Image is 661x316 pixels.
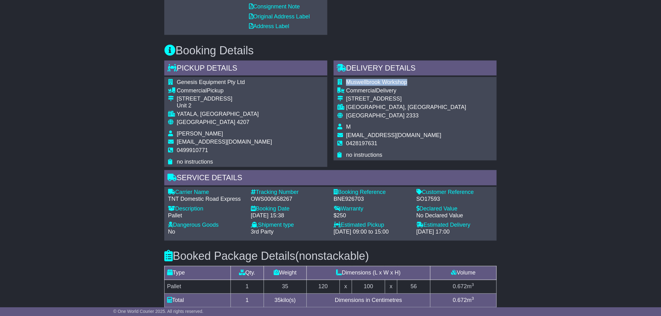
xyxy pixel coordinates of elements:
[249,3,300,10] a: Consignment Note
[168,189,245,196] div: Carrier Name
[113,309,204,314] span: © One World Courier 2025. All rights reserved.
[177,102,272,109] div: Unit 2
[340,280,352,294] td: x
[346,79,407,85] span: Muswellbrook Workshop
[416,196,493,203] div: SO17593
[346,104,466,111] div: [GEOGRAPHIC_DATA], [GEOGRAPHIC_DATA]
[264,266,306,280] td: Weight
[177,139,272,145] span: [EMAIL_ADDRESS][DOMAIN_NAME]
[416,189,493,196] div: Customer Reference
[177,119,235,125] span: [GEOGRAPHIC_DATA]
[334,229,410,236] div: [DATE] 09:00 to 15:00
[251,196,327,203] div: OWS000658267
[306,280,340,294] td: 120
[249,23,289,29] a: Address Label
[177,131,223,137] span: [PERSON_NAME]
[164,61,327,77] div: Pickup Details
[251,222,327,229] div: Shipment type
[264,280,306,294] td: 35
[397,280,430,294] td: 56
[165,280,231,294] td: Pallet
[251,205,327,212] div: Booking Date
[334,189,410,196] div: Booking Reference
[334,222,410,229] div: Estimated Pickup
[346,87,376,94] span: Commercial
[165,294,231,308] td: Total
[334,61,497,77] div: Delivery Details
[430,266,497,280] td: Volume
[406,112,419,119] span: 2333
[275,297,281,304] span: 35
[346,132,441,138] span: [EMAIL_ADDRESS][DOMAIN_NAME]
[177,111,272,118] div: YATALA, [GEOGRAPHIC_DATA]
[164,170,497,187] div: Service Details
[385,280,397,294] td: x
[168,196,245,203] div: TNT Domestic Road Express
[164,44,497,57] h3: Booking Details
[346,112,405,119] span: [GEOGRAPHIC_DATA]
[251,212,327,219] div: [DATE] 15:38
[346,152,382,158] span: no instructions
[352,280,385,294] td: 100
[264,294,306,308] td: kilo(s)
[168,212,245,219] div: Pallet
[453,297,467,304] span: 0.672
[334,196,410,203] div: BNE926703
[177,87,272,94] div: Pickup
[430,280,497,294] td: m
[334,212,410,219] div: $250
[164,250,497,263] h3: Booked Package Details
[472,283,474,287] sup: 3
[177,79,245,85] span: Genesis Equipment Pty Ltd
[334,205,410,212] div: Warranty
[231,266,264,280] td: Qty.
[472,296,474,301] sup: 3
[346,96,466,102] div: [STREET_ADDRESS]
[177,87,207,94] span: Commercial
[306,266,430,280] td: Dimensions (L x W x H)
[168,205,245,212] div: Description
[168,222,245,229] div: Dangerous Goods
[231,294,264,308] td: 1
[237,119,249,125] span: 4207
[430,294,497,308] td: m
[165,266,231,280] td: Type
[306,294,430,308] td: Dimensions in Centimetres
[416,229,493,236] div: [DATE] 17:00
[416,205,493,212] div: Declared Value
[346,140,377,146] span: 0428197631
[177,96,272,102] div: [STREET_ADDRESS]
[346,87,466,94] div: Delivery
[251,229,274,235] span: 3rd Party
[249,13,310,20] a: Original Address Label
[177,159,213,165] span: no instructions
[346,124,351,130] span: M
[416,222,493,229] div: Estimated Delivery
[177,147,208,153] span: 0499910771
[295,250,369,263] span: (nonstackable)
[453,284,467,290] span: 0.672
[168,229,175,235] span: No
[416,212,493,219] div: No Declared Value
[251,189,327,196] div: Tracking Number
[231,280,264,294] td: 1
